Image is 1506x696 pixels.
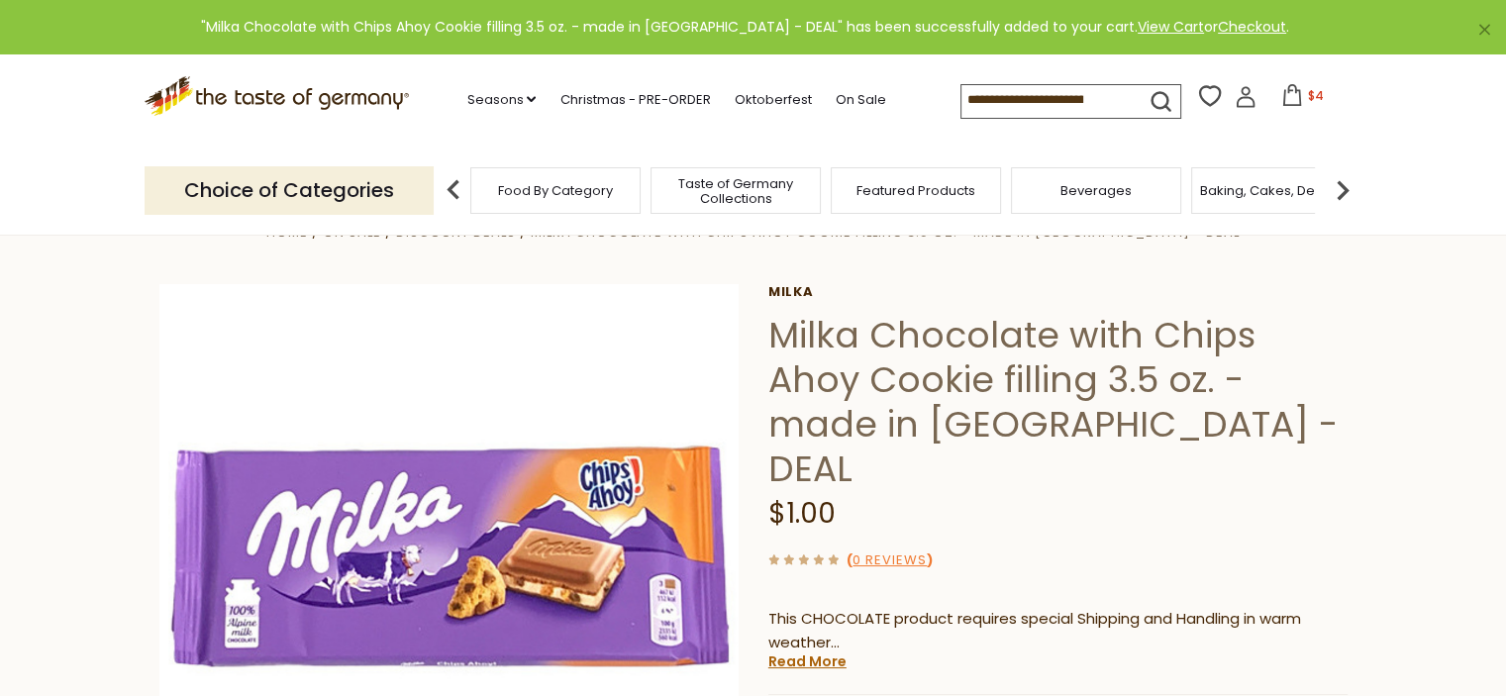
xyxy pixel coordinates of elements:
[768,284,1348,300] a: Milka
[531,223,1240,242] a: Milka Chocolate with Chips Ahoy Cookie filling 3.5 oz. - made in [GEOGRAPHIC_DATA] - DEAL
[768,651,847,671] a: Read More
[1060,183,1132,198] a: Beverages
[323,223,381,242] a: On Sale
[1260,84,1345,114] button: $4
[396,223,516,242] a: Discount Deals
[498,183,613,198] a: Food By Category
[1218,17,1286,37] a: Checkout
[1200,183,1354,198] a: Baking, Cakes, Desserts
[768,607,1348,656] p: This CHOCOLATE product requires special Shipping and Handling in warm weather
[1478,24,1490,36] a: ×
[768,313,1348,491] h1: Milka Chocolate with Chips Ahoy Cookie filling 3.5 oz. - made in [GEOGRAPHIC_DATA] - DEAL
[656,176,815,206] a: Taste of Germany Collections
[145,166,434,215] p: Choice of Categories
[1307,87,1323,104] span: $4
[847,550,933,569] span: ( )
[1138,17,1204,37] a: View Cart
[466,89,536,111] a: Seasons
[734,89,811,111] a: Oktoberfest
[266,223,308,242] a: Home
[856,183,975,198] a: Featured Products
[559,89,710,111] a: Christmas - PRE-ORDER
[835,89,885,111] a: On Sale
[434,170,473,210] img: previous arrow
[16,16,1474,39] div: "Milka Chocolate with Chips Ahoy Cookie filling 3.5 oz. - made in [GEOGRAPHIC_DATA] - DEAL" has b...
[1323,170,1362,210] img: next arrow
[768,494,836,533] span: $1.00
[853,550,927,571] a: 0 Reviews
